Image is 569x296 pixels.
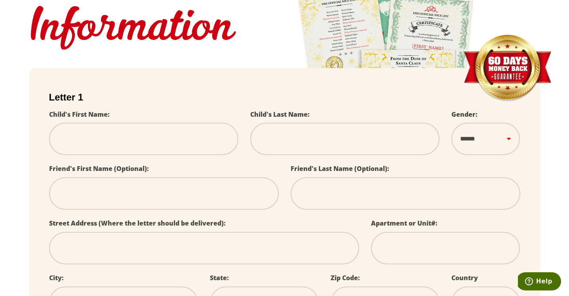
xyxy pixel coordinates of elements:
iframe: Opens a widget where you can find more information [518,272,561,292]
label: City: [49,273,64,282]
label: Country [451,273,478,282]
label: Apartment or Unit#: [371,219,438,228]
label: Child's First Name: [49,110,110,119]
h1: Information [29,2,540,56]
img: Money Back Guarantee [463,34,552,102]
label: Friend's First Name (Optional): [49,164,149,173]
label: Friend's Last Name (Optional): [291,164,389,173]
label: State: [210,273,229,282]
label: Zip Code: [331,273,360,282]
label: Gender: [451,110,478,119]
label: Street Address (Where the letter should be delivered): [49,219,226,228]
label: Child's Last Name: [250,110,310,119]
h2: Letter 1 [49,92,520,103]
